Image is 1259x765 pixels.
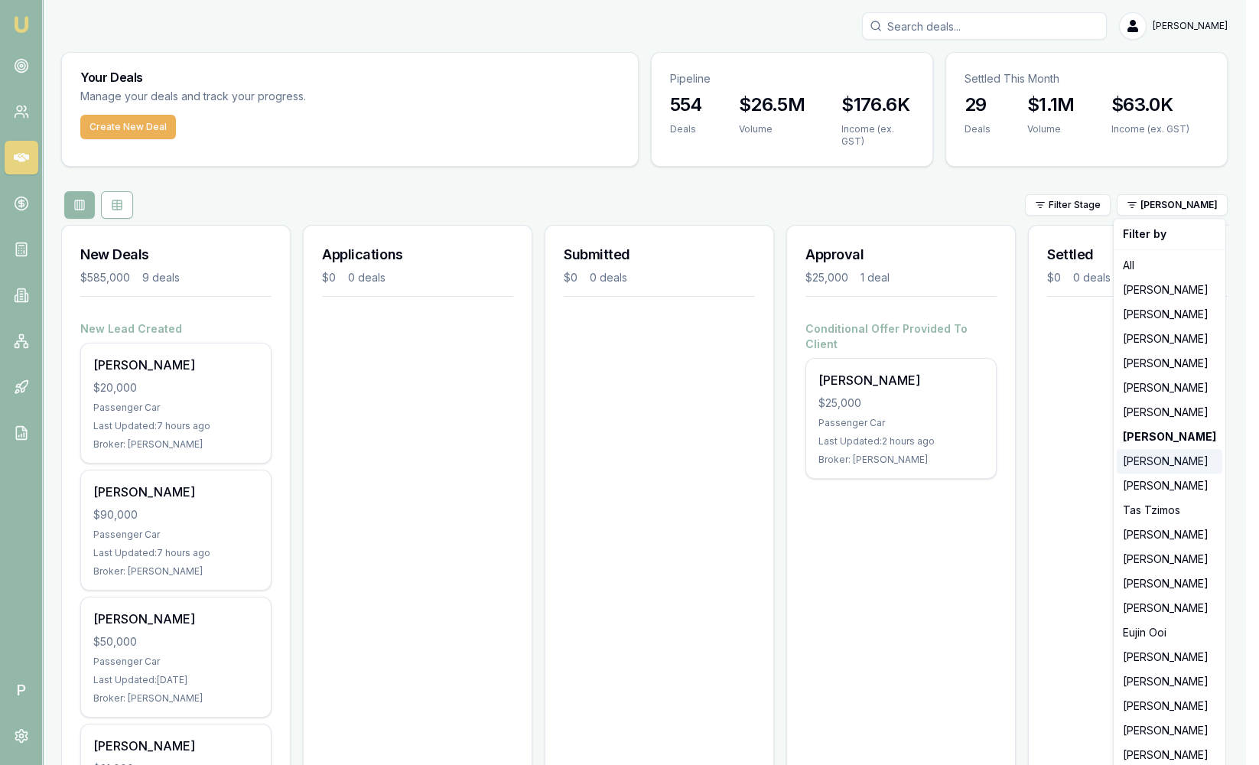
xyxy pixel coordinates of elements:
div: [PERSON_NAME] [1117,522,1222,547]
div: [PERSON_NAME] [1117,351,1222,376]
div: [PERSON_NAME] [1117,376,1222,400]
div: [PERSON_NAME] [1117,302,1222,327]
div: Filter by [1117,222,1222,246]
div: [PERSON_NAME] [1117,571,1222,596]
div: [PERSON_NAME] [1117,645,1222,669]
div: [PERSON_NAME] [1117,474,1222,498]
div: Tas Tzimos [1117,498,1222,522]
div: [PERSON_NAME] [1117,669,1222,694]
div: All [1117,253,1222,278]
div: [PERSON_NAME] [1117,718,1222,743]
strong: [PERSON_NAME] [1123,429,1216,444]
div: [PERSON_NAME] [1117,449,1222,474]
div: [PERSON_NAME] [1117,694,1222,718]
div: Eujin Ooi [1117,620,1222,645]
div: [PERSON_NAME] [1117,278,1222,302]
div: [PERSON_NAME] [1117,327,1222,351]
div: [PERSON_NAME] [1117,400,1222,425]
div: [PERSON_NAME] [1117,547,1222,571]
div: [PERSON_NAME] [1117,596,1222,620]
